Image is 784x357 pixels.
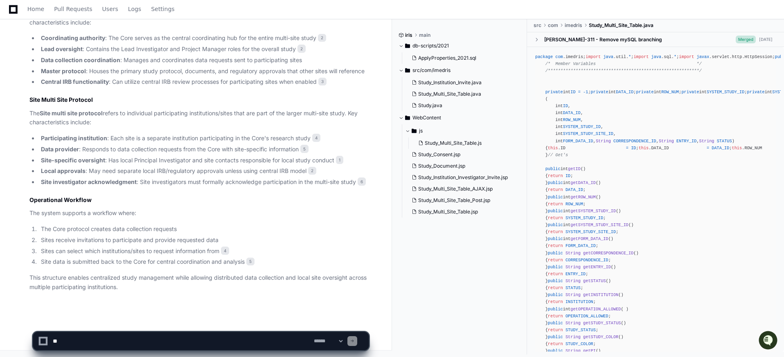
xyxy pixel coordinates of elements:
[336,156,343,164] span: 1
[589,22,653,29] span: Study_Multi_Site_Table.java
[744,145,762,150] span: ROW_NUM
[534,22,541,29] span: src
[418,91,481,97] span: Study_Multi_Site_Table.java
[545,166,561,171] span: public
[41,167,86,174] strong: Local approvals
[405,113,410,123] svg: Directory
[405,32,412,38] span: iris
[565,54,583,59] span: imedris
[8,33,149,46] div: Welcome
[563,103,568,108] span: ID
[565,285,581,290] span: STATUS
[555,54,563,59] span: com
[399,64,521,77] button: src/com/imedris
[583,278,606,283] span: getSTATUS
[570,236,608,241] span: getFORM_DATA_ID
[596,138,611,143] span: String
[548,222,563,227] span: public
[548,236,563,241] span: public
[358,177,366,186] span: 6
[676,138,696,143] span: ENTRY_ID
[29,196,369,204] h2: Operational Workflow
[583,264,611,269] span: getENTRY_ID
[28,61,134,69] div: Start new chat
[81,86,99,92] span: Pylon
[8,8,25,25] img: PlayerZero
[631,145,636,150] span: ID
[102,7,118,11] span: Users
[548,201,563,206] span: return
[29,109,369,128] p: The refers to individual participating institutions/sites that are part of the larger multi-site ...
[651,145,669,150] span: DATA_ID
[38,236,369,245] li: Sites receive invitations to participate and provide requested data
[707,145,709,150] span: =
[418,102,442,109] span: Study.java
[38,67,369,76] li: : Houses the primary study protocol, documents, and regulatory approvals that other sites will re...
[639,145,649,150] span: this
[548,306,563,311] span: public
[545,89,563,94] span: private
[565,229,616,234] span: SYSTEM_STUDY_SITE_ID
[418,174,508,181] span: Study_Institution_Investigator_Invite.jsp
[717,138,732,143] span: STATUS
[415,137,516,149] button: Study_Multi_Site_Table.js
[418,197,490,204] span: Study_Multi_Site_Table_Post.jsp
[38,156,369,165] li: : Has local Principal Investigator and site contacts responsible for local study conduct
[221,247,229,255] span: 4
[548,22,558,29] span: com
[408,195,516,206] button: Study_Multi_Site_Table_Post.jsp
[633,54,649,59] span: import
[651,54,662,59] span: java
[41,135,107,141] strong: Participating institution
[626,145,629,150] span: =
[548,187,563,192] span: return
[603,54,613,59] span: java
[399,111,521,124] button: WebContent
[418,209,478,215] span: Study_Multi_Site_Table.jsp
[408,52,516,64] button: ApplyProperties_2021.sql
[578,89,581,94] span: =
[548,173,563,178] span: return
[8,61,23,76] img: 1756235613930-3d25f9e4-fa56-45dd-b3ad-e072dfbd1548
[561,145,565,150] span: ID
[732,54,742,59] span: http
[636,89,654,94] span: private
[565,243,596,248] span: FORM_DATA_ID
[38,257,369,267] li: Site data is submitted back to the Core for central coordination and analysis
[548,229,563,234] span: return
[570,222,629,227] span: getSYSTEM_STUDY_SITE_ID
[565,22,582,29] span: imedris
[548,250,563,255] span: public
[563,117,581,122] span: ROW_NUM
[41,146,79,153] strong: Data provider
[591,89,608,94] span: private
[548,285,563,290] span: return
[681,89,699,94] span: private
[563,124,601,129] span: SYSTEM_STUDY_ID
[300,145,309,153] span: 5
[41,178,137,185] strong: Site investigator acknowledgment
[736,36,756,43] span: Merged
[565,257,608,262] span: CORRESPONDENCE_ID
[139,63,149,73] button: Start new chat
[548,313,563,318] span: return
[565,299,593,304] span: INSTITUTION
[38,177,369,187] li: : Site investigators must formally acknowledge participation in the multi-site study
[419,32,430,38] span: main
[565,201,583,206] span: ROW_NUM
[548,272,563,276] span: return
[570,89,575,94] span: ID
[408,149,516,160] button: Study_Consent.jsp
[548,216,563,220] span: return
[548,194,563,199] span: public
[151,7,174,11] span: Settings
[747,89,765,94] span: private
[659,138,674,143] span: String
[27,7,44,11] span: Home
[548,208,563,213] span: public
[425,140,482,146] span: Study_Multi_Site_Table.js
[38,166,369,176] li: : May need separate local IRB/regulatory approvals unless using central IRB model
[38,77,369,87] li: : Can utilize central IRB review processes for participating sites when enabled
[565,173,570,178] span: ID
